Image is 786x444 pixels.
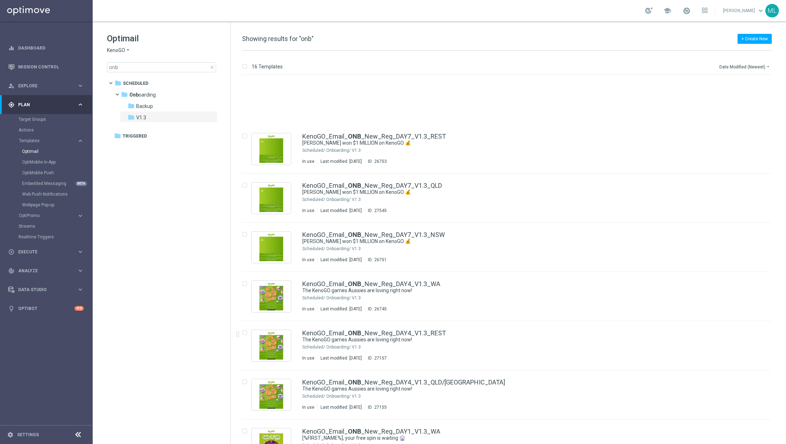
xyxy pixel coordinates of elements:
a: [PERSON_NAME] won $1 MILLION on KenoGO 💰 [302,140,725,146]
i: folder [121,91,128,98]
i: keyboard_arrow_right [77,138,84,144]
div: Actions [19,125,92,135]
div: Streams [19,221,92,232]
img: 27157.jpeg [253,332,289,360]
button: Mission Control [8,64,84,70]
i: lightbulb [8,305,15,312]
a: Dashboard [18,38,84,57]
img: 26745.jpeg [253,283,289,310]
div: In use [302,355,314,361]
button: Data Studio keyboard_arrow_right [8,287,84,293]
span: Backup [136,103,153,109]
div: track_changes Analyze keyboard_arrow_right [8,268,84,274]
button: KenoGO arrow_drop_down [107,47,131,54]
div: Scheduled/ [302,295,325,301]
div: In use [302,257,314,263]
span: Plan [18,103,77,107]
b: ONB [348,378,361,386]
span: Scheduled [123,80,148,87]
a: KenoGO_Email_ONB_New_Reg_DAY4_V1.3_REST [302,330,446,336]
div: Scheduled/Onboarding/V1.3 [326,393,741,399]
div: 27157 [374,355,387,361]
div: [%FIRST_NAME%], your free spin is waiting 🎡 [302,435,741,442]
div: OptiPromo [19,213,77,218]
div: Scheduled/Onboarding/V1.3 [326,295,741,301]
span: OptiPromo [19,213,70,218]
a: KenoGO_Email_ONB_New_Reg_DAY7_V1.3_QLD [302,182,442,189]
div: Optimail [22,146,92,157]
div: Press SPACE to select this row. [235,321,785,370]
div: Web Push Notifications [22,189,92,200]
a: OptiMobile Push [22,170,74,176]
div: Scheduled/Onboarding/V1.3 [326,344,741,350]
span: KenoGO [107,47,125,54]
b: ONB [348,133,361,140]
a: Webpage Pop-up [22,202,74,208]
div: Webpage Pop-up [22,200,92,210]
div: ID: [365,159,387,164]
div: OptiMobile In-App [22,157,92,167]
div: ID: [365,355,387,361]
div: Scheduled/Onboarding/V1.3 [326,148,741,153]
button: + Create New [738,34,772,44]
a: The KenoGO games Aussies are loving right now! [302,336,725,343]
div: BETA [76,181,87,186]
div: ID: [365,208,387,213]
a: KenoGO_Email_ONB_New_Reg_DAY7_V1.3_REST [302,133,446,140]
div: The KenoGO games Aussies are loving right now! [302,386,741,392]
span: close [209,64,215,70]
i: play_circle_outline [8,249,15,255]
button: OptiPromo keyboard_arrow_right [19,213,84,218]
span: Data Studio [18,288,77,292]
span: Onboarding [129,92,156,98]
div: Last modified: [DATE] [318,404,365,410]
a: Mission Control [18,57,84,76]
div: Analyze [8,268,77,274]
i: folder [128,114,135,121]
p: 16 Templates [252,63,283,70]
i: keyboard_arrow_right [77,267,84,274]
b: ONB [348,231,361,238]
img: 27155.jpeg [253,381,289,409]
i: gps_fixed [8,102,15,108]
div: Scheduled/ [302,246,325,252]
i: equalizer [8,45,15,51]
div: Last modified: [DATE] [318,159,365,164]
button: Templates keyboard_arrow_right [19,138,84,144]
div: ID: [365,404,387,410]
div: Press SPACE to select this row. [235,124,785,174]
div: OptiMobile Push [22,167,92,178]
a: Embedded Messaging [22,181,74,186]
div: ID: [365,257,387,263]
a: The KenoGO games Aussies are loving right now! [302,386,725,392]
div: Scheduled/Onboarding/V1.3 [326,197,741,202]
a: Settings [17,433,39,437]
i: person_search [8,83,15,89]
div: In use [302,159,314,164]
div: Scheduled/ [302,344,325,350]
i: folder [114,79,122,87]
button: person_search Explore keyboard_arrow_right [8,83,84,89]
span: school [663,7,671,15]
a: Target Groups [19,117,74,122]
div: ID: [365,306,387,312]
span: Analyze [18,269,77,273]
a: [%FIRST_NAME%], your free spin is waiting 🎡 [302,435,725,442]
div: Target Groups [19,114,92,125]
a: KenoGO_Email_ONB_New_Reg_DAY7_V1.3_NSW [302,232,445,238]
h1: Optimail [107,33,216,44]
div: Explore [8,83,77,89]
div: +10 [75,306,84,311]
div: Scheduled/ [302,197,325,202]
div: In use [302,404,314,410]
div: 26751 [374,257,387,263]
span: Triggered [123,133,147,139]
span: keyboard_arrow_down [757,7,765,15]
div: ML [765,4,779,17]
b: ONB [348,428,361,435]
a: Streams [19,223,74,229]
div: In use [302,306,314,312]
